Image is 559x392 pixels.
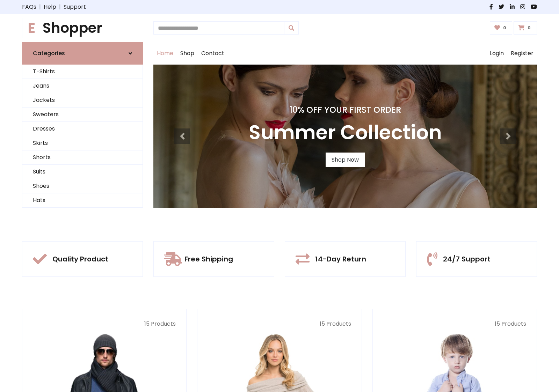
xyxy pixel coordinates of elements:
a: Shop [177,42,198,65]
h5: Quality Product [52,255,108,263]
span: | [36,3,44,11]
p: 15 Products [383,320,526,328]
a: FAQs [22,3,36,11]
a: Hats [22,193,143,208]
p: 15 Products [208,320,351,328]
a: Home [153,42,177,65]
a: Skirts [22,136,143,150]
h5: 14-Day Return [315,255,366,263]
p: 15 Products [33,320,176,328]
h1: Shopper [22,20,143,36]
a: Contact [198,42,228,65]
a: Sweaters [22,108,143,122]
h3: Summer Collection [249,121,442,144]
a: Shorts [22,150,143,165]
a: Login [486,42,507,65]
a: Shop Now [326,153,365,167]
span: 0 [501,25,508,31]
a: 0 [514,21,537,35]
h5: 24/7 Support [443,255,491,263]
h5: Free Shipping [184,255,233,263]
span: E [22,18,41,38]
a: EShopper [22,20,143,36]
h4: 10% Off Your First Order [249,105,442,115]
a: Shoes [22,179,143,193]
span: 0 [526,25,532,31]
a: T-Shirts [22,65,143,79]
a: Register [507,42,537,65]
a: Dresses [22,122,143,136]
span: | [56,3,64,11]
a: Categories [22,42,143,65]
a: 0 [490,21,513,35]
a: Suits [22,165,143,179]
a: Jackets [22,93,143,108]
h6: Categories [33,50,65,57]
a: Support [64,3,86,11]
a: Jeans [22,79,143,93]
a: Help [44,3,56,11]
